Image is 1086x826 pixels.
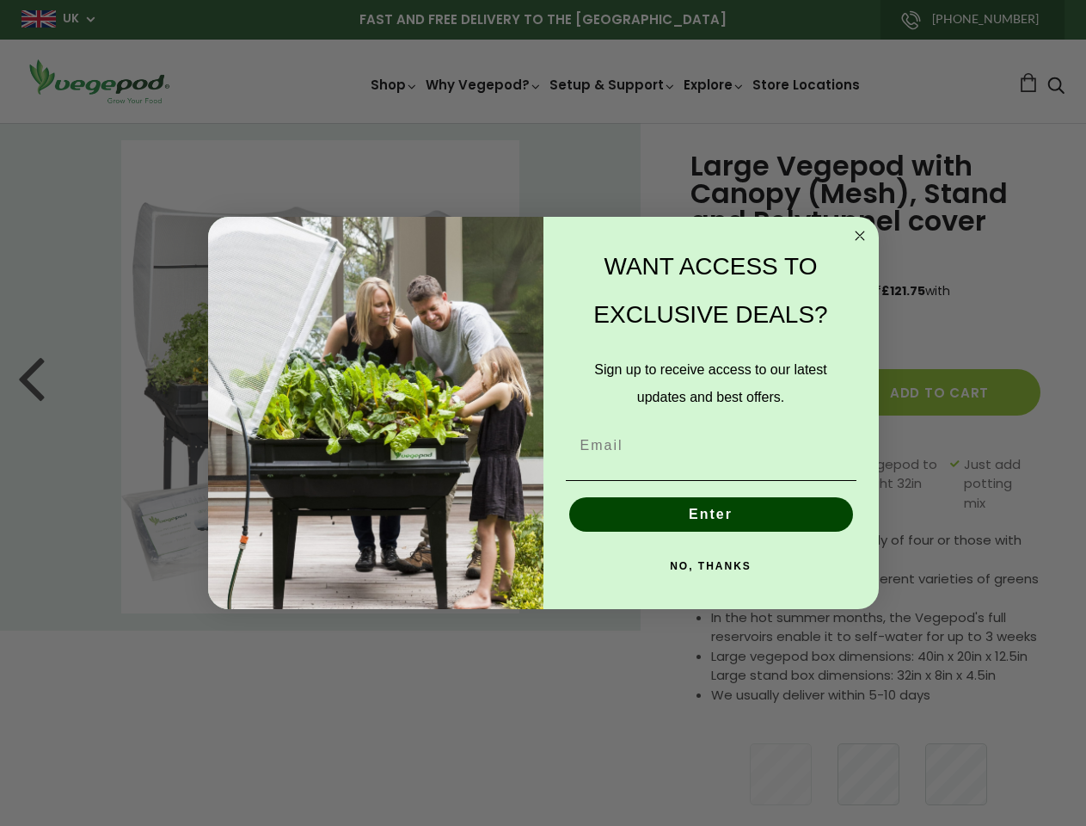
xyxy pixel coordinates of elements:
[208,217,543,610] img: e9d03583-1bb1-490f-ad29-36751b3212ff.jpeg
[569,497,853,532] button: Enter
[593,253,827,328] span: WANT ACCESS TO EXCLUSIVE DEALS?
[566,480,856,481] img: underline
[566,428,856,463] input: Email
[850,225,870,246] button: Close dialog
[566,549,856,583] button: NO, THANKS
[594,362,826,404] span: Sign up to receive access to our latest updates and best offers.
